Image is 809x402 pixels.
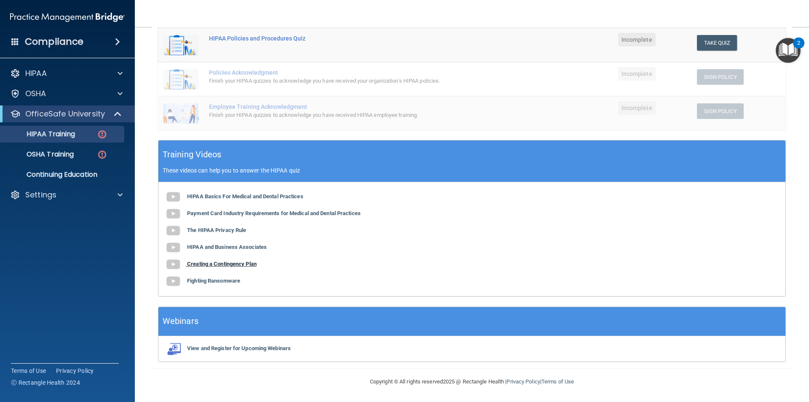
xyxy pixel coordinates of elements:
[5,170,121,179] p: Continuing Education
[165,205,182,222] img: gray_youtube_icon.38fcd6cc.png
[165,239,182,256] img: gray_youtube_icon.38fcd6cc.png
[187,193,303,200] b: HIPAA Basics For Medical and Dental Practices
[163,314,198,329] h5: Webinars
[10,89,123,99] a: OSHA
[165,189,182,205] img: gray_youtube_icon.38fcd6cc.png
[25,36,83,48] h4: Compliance
[187,227,246,233] b: The HIPAA Privacy Rule
[10,68,123,78] a: HIPAA
[165,256,182,273] img: gray_youtube_icon.38fcd6cc.png
[25,109,105,119] p: OfficeSafe University
[25,68,47,78] p: HIPAA
[697,69,744,85] button: Sign Policy
[56,367,94,375] a: Privacy Policy
[165,273,182,290] img: gray_youtube_icon.38fcd6cc.png
[209,110,510,120] div: Finish your HIPAA quizzes to acknowledge you have received HIPAA employee training.
[187,210,361,216] b: Payment Card Industry Requirements for Medical and Dental Practices
[209,69,510,76] div: Policies Acknowledgment
[697,35,737,51] button: Take Quiz
[776,38,801,63] button: Open Resource Center, 2 new notifications
[5,150,74,159] p: OSHA Training
[97,129,107,140] img: danger-circle.6113f641.png
[187,244,267,250] b: HIPAA and Business Associates
[209,103,510,110] div: Employee Training Acknowledgment
[618,33,656,46] span: Incomplete
[25,190,56,200] p: Settings
[618,101,656,115] span: Incomplete
[97,149,107,160] img: danger-circle.6113f641.png
[209,35,510,42] div: HIPAA Policies and Procedures Quiz
[10,109,122,119] a: OfficeSafe University
[506,378,540,385] a: Privacy Policy
[618,67,656,81] span: Incomplete
[187,278,240,284] b: Fighting Ransomware
[163,147,222,162] h5: Training Videos
[163,167,781,174] p: These videos can help you to answer the HIPAA quiz
[187,261,257,267] b: Creating a Contingency Plan
[25,89,46,99] p: OSHA
[318,368,626,395] div: Copyright © All rights reserved 2025 @ Rectangle Health | |
[165,343,182,355] img: webinarIcon.c7ebbf15.png
[541,378,574,385] a: Terms of Use
[10,9,125,26] img: PMB logo
[5,130,75,138] p: HIPAA Training
[11,367,46,375] a: Terms of Use
[10,190,123,200] a: Settings
[209,76,510,86] div: Finish your HIPAA quizzes to acknowledge you have received your organization’s HIPAA policies.
[187,345,291,351] b: View and Register for Upcoming Webinars
[11,378,80,387] span: Ⓒ Rectangle Health 2024
[165,222,182,239] img: gray_youtube_icon.38fcd6cc.png
[697,103,744,119] button: Sign Policy
[797,43,800,54] div: 2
